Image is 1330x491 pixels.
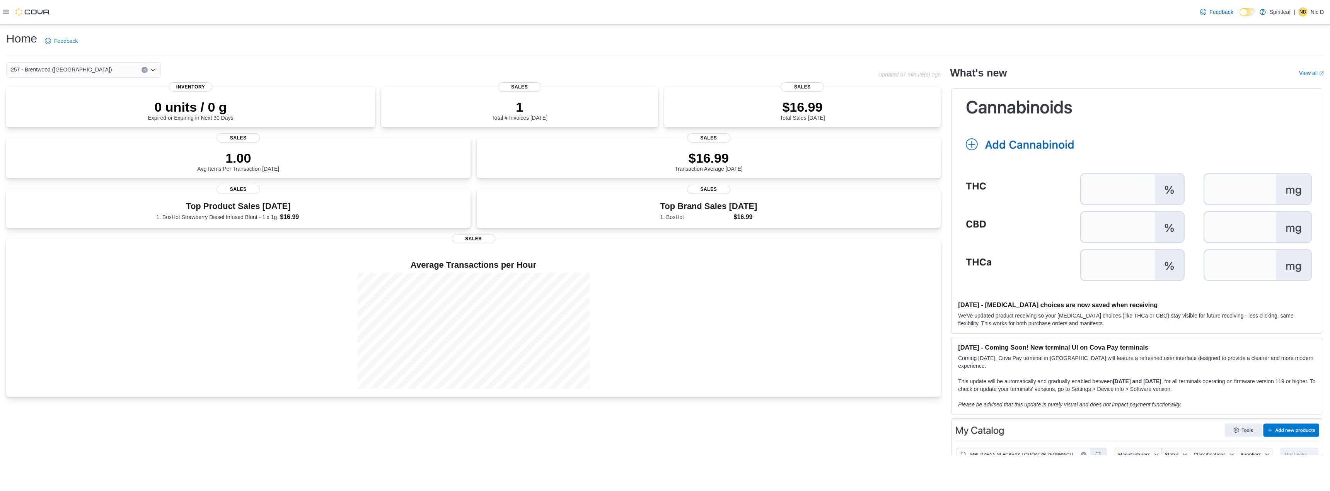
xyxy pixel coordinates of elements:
[1319,71,1324,76] svg: External link
[492,99,547,115] p: 1
[15,8,50,16] img: Cova
[197,150,279,172] div: Avg Items Per Transaction [DATE]
[1298,7,1308,17] div: Nic D
[1270,7,1291,17] p: Spiritleaf
[780,99,825,121] div: Total Sales [DATE]
[169,82,212,92] span: Inventory
[780,99,825,115] p: $16.99
[958,312,1316,327] p: We've updated product receiving so your [MEDICAL_DATA] choices (like THCa or CBG) stay visible fo...
[54,37,78,45] span: Feedback
[958,401,1182,408] em: Please be advised that this update is purely visual and does not impact payment functionality.
[1240,16,1240,17] span: Dark Mode
[660,213,730,221] dt: 1. BoxHot
[156,202,320,211] h3: Top Product Sales [DATE]
[1197,4,1236,20] a: Feedback
[950,67,1007,79] h2: What's new
[958,377,1316,393] p: This update will be automatically and gradually enabled between , for all terminals operating on ...
[492,99,547,121] div: Total # Invoices [DATE]
[1240,8,1256,16] input: Dark Mode
[660,202,757,211] h3: Top Brand Sales [DATE]
[280,212,320,222] dd: $16.99
[687,185,730,194] span: Sales
[781,82,824,92] span: Sales
[12,260,934,270] h4: Average Transactions per Hour
[1113,378,1161,384] strong: [DATE] and [DATE]
[498,82,541,92] span: Sales
[958,301,1316,309] h3: [DATE] - [MEDICAL_DATA] choices are now saved when receiving
[958,343,1316,351] h3: [DATE] - Coming Soon! New terminal UI on Cova Pay terminals
[217,185,260,194] span: Sales
[42,33,81,49] a: Feedback
[150,67,156,73] button: Open list of options
[6,31,37,46] h1: Home
[148,99,234,121] div: Expired or Expiring in Next 30 Days
[11,65,112,74] span: 257 - Brentwood ([GEOGRAPHIC_DATA])
[197,150,279,166] p: 1.00
[1294,7,1295,17] p: |
[734,212,757,222] dd: $16.99
[142,67,148,73] button: Clear input
[687,133,730,143] span: Sales
[452,234,495,243] span: Sales
[156,213,277,221] dt: 1. BoxHot Strawberry Diesel Infused Blunt - 1 x 1g
[1299,70,1324,76] a: View allExternal link
[1299,7,1306,17] span: ND
[1209,8,1233,16] span: Feedback
[958,354,1316,370] p: Coming [DATE], Cova Pay terminal in [GEOGRAPHIC_DATA] will feature a refreshed user interface des...
[675,150,743,166] p: $16.99
[878,71,941,78] p: Updated 57 minute(s) ago
[148,99,234,115] p: 0 units / 0 g
[217,133,260,143] span: Sales
[675,150,743,172] div: Transaction Average [DATE]
[1311,7,1324,17] p: Nic D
